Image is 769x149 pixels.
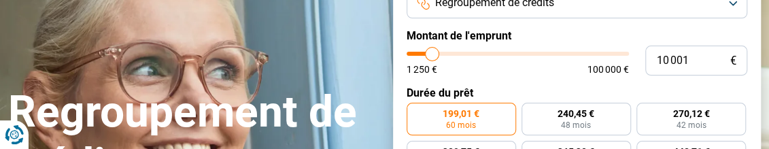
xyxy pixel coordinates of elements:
[407,65,437,74] span: 1 250 €
[561,121,591,129] span: 48 mois
[730,55,736,67] span: €
[443,109,479,118] span: 199,01 €
[446,121,476,129] span: 60 mois
[676,121,706,129] span: 42 mois
[558,109,594,118] span: 240,45 €
[407,86,748,99] label: Durée du prêt
[407,29,748,42] label: Montant de l'emprunt
[672,109,709,118] span: 270,12 €
[587,65,629,74] span: 100 000 €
